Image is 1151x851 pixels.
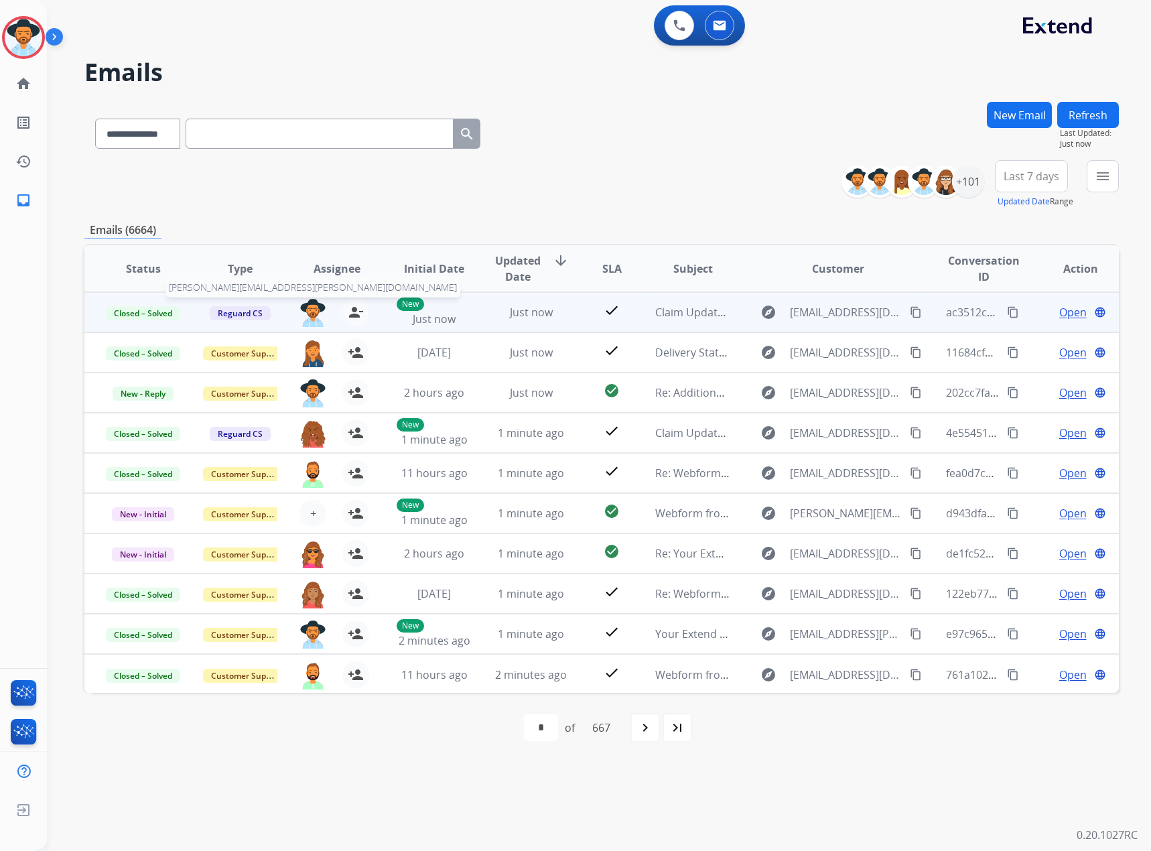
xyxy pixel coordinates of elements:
span: Closed – Solved [106,588,180,602]
mat-icon: navigate_next [637,720,653,736]
p: New [397,418,424,432]
span: [PERSON_NAME][EMAIL_ADDRESS][PERSON_NAME][PERSON_NAME][DOMAIN_NAME] [790,505,903,521]
span: 1 minute ago [498,627,564,641]
mat-icon: language [1094,669,1106,681]
mat-icon: inbox [15,192,31,208]
span: Conversation ID [946,253,1021,285]
span: Closed – Solved [106,346,180,361]
span: Updated Date [494,253,542,285]
span: Status [126,261,161,277]
span: Reguard CS [210,306,271,320]
span: Webform from [EMAIL_ADDRESS][DOMAIN_NAME] on [DATE] [655,667,959,682]
mat-icon: list_alt [15,115,31,131]
span: 1 minute ago [498,586,564,601]
button: New Email [987,102,1052,128]
mat-icon: content_copy [1007,346,1019,358]
mat-icon: language [1094,588,1106,600]
mat-icon: person_add [348,465,364,481]
span: SLA [602,261,622,277]
mat-icon: person_add [348,626,364,642]
span: Closed – Solved [106,427,180,441]
mat-icon: content_copy [910,467,922,479]
span: Customer [812,261,864,277]
span: Just now [510,345,553,360]
img: agent-avatar [299,580,326,608]
mat-icon: person_add [348,344,364,361]
span: 1 minute ago [498,426,564,440]
mat-icon: content_copy [910,387,922,399]
img: agent-avatar [299,379,326,407]
span: 761a102c-c1aa-4a38-a318-9330b84e2aec [946,667,1151,682]
span: Re: Your Extend claim is being reviewed [655,546,854,561]
span: Closed – Solved [106,669,180,683]
img: agent-avatar [299,540,326,568]
span: Type [228,261,253,277]
span: Customer Support [203,387,290,401]
mat-icon: content_copy [1007,547,1019,560]
button: [PERSON_NAME][EMAIL_ADDRESS][PERSON_NAME][DOMAIN_NAME] [299,299,326,326]
img: agent-avatar [299,339,326,367]
span: New - Initial [112,507,174,521]
span: fea0d7c9-1464-4847-b64a-7f101e1c99a2 [946,466,1147,480]
mat-icon: explore [760,626,776,642]
div: 667 [582,714,621,741]
mat-icon: check [604,584,620,600]
button: Refresh [1057,102,1119,128]
div: +101 [952,166,984,198]
p: Emails (6664) [84,222,161,239]
mat-icon: content_copy [910,628,922,640]
span: 2 hours ago [404,546,464,561]
span: [EMAIL_ADDRESS][PERSON_NAME][DOMAIN_NAME] [790,626,903,642]
mat-icon: check_circle [604,503,620,519]
mat-icon: person_add [348,586,364,602]
mat-icon: home [15,76,31,92]
span: Initial Date [404,261,464,277]
span: [EMAIL_ADDRESS][DOMAIN_NAME] [790,545,903,562]
img: agent-avatar [299,419,326,448]
mat-icon: history [15,153,31,170]
mat-icon: check [604,624,620,640]
span: Open [1059,304,1087,320]
mat-icon: content_copy [910,507,922,519]
span: Customer Support [203,588,290,602]
mat-icon: explore [760,344,776,361]
span: Just now [413,312,456,326]
mat-icon: content_copy [910,669,922,681]
span: Closed – Solved [106,628,180,642]
mat-icon: language [1094,427,1106,439]
span: 11684cf6-0067-48ec-b0f9-38e36cecb70b [946,345,1146,360]
mat-icon: language [1094,507,1106,519]
span: [EMAIL_ADDRESS][DOMAIN_NAME] [790,586,903,602]
mat-icon: menu [1095,168,1111,184]
mat-icon: content_copy [910,547,922,560]
span: Customer Support [203,507,290,521]
span: [EMAIL_ADDRESS][DOMAIN_NAME] [790,344,903,361]
button: + [299,500,326,527]
mat-icon: person_add [348,545,364,562]
mat-icon: explore [760,545,776,562]
span: Customer Support [203,628,290,642]
span: [EMAIL_ADDRESS][DOMAIN_NAME] [790,465,903,481]
span: Subject [673,261,713,277]
span: Open [1059,425,1087,441]
mat-icon: explore [760,385,776,401]
span: 1 minute ago [401,432,468,447]
span: Open [1059,626,1087,642]
mat-icon: person_add [348,505,364,521]
span: Re: Webform from [EMAIL_ADDRESS][DOMAIN_NAME] on [DATE] [655,466,977,480]
span: d943dfac-903e-43f1-b5e6-f46b43cf9af6 [946,506,1140,521]
span: Claim Update: Parts ordered for repair [655,426,851,440]
img: agent-avatar [299,460,326,488]
mat-icon: check_circle [604,543,620,560]
span: e97c9658-79ed-4fce-bfca-25534c5194e9 [946,627,1146,641]
mat-icon: check [604,463,620,479]
mat-icon: explore [760,465,776,481]
span: [EMAIL_ADDRESS][DOMAIN_NAME] [790,304,903,320]
mat-icon: explore [760,586,776,602]
img: agent-avatar [299,299,326,327]
mat-icon: content_copy [1007,427,1019,439]
span: Closed – Solved [106,306,180,320]
span: Open [1059,385,1087,401]
span: Open [1059,505,1087,521]
span: Customer Support [203,547,290,562]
